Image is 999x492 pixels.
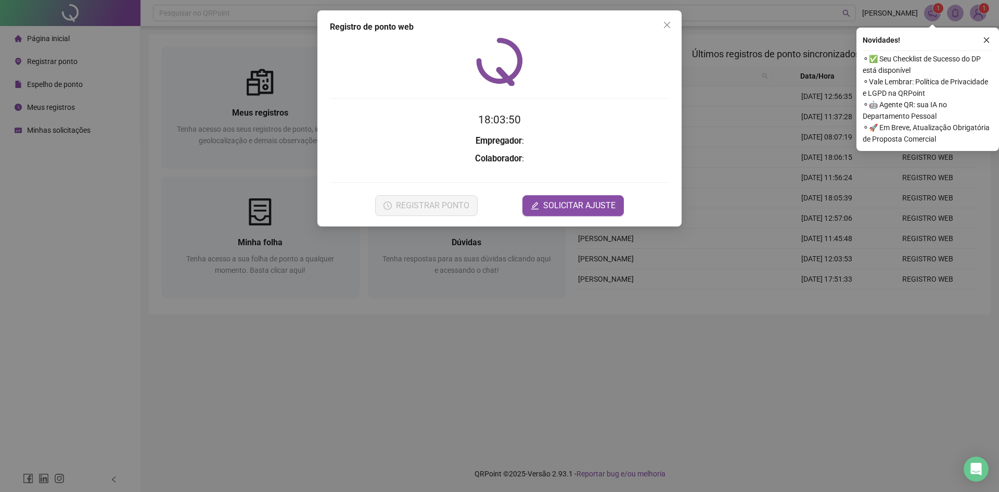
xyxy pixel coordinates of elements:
span: edit [531,201,539,210]
span: close [983,36,990,44]
span: ⚬ ✅ Seu Checklist de Sucesso do DP está disponível [863,53,993,76]
button: editSOLICITAR AJUSTE [522,195,624,216]
div: Registro de ponto web [330,21,669,33]
span: close [663,21,671,29]
span: ⚬ 🤖 Agente QR: sua IA no Departamento Pessoal [863,99,993,122]
button: Close [659,17,675,33]
h3: : [330,134,669,148]
span: ⚬ 🚀 Em Breve, Atualização Obrigatória de Proposta Comercial [863,122,993,145]
h3: : [330,152,669,166]
span: Novidades ! [863,34,900,46]
time: 18:03:50 [478,113,521,126]
button: REGISTRAR PONTO [375,195,478,216]
img: QRPoint [476,37,523,86]
span: SOLICITAR AJUSTE [543,199,616,212]
div: Open Intercom Messenger [964,457,989,482]
span: ⚬ Vale Lembrar: Política de Privacidade e LGPD na QRPoint [863,76,993,99]
strong: Empregador [476,136,522,146]
strong: Colaborador [475,154,522,163]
